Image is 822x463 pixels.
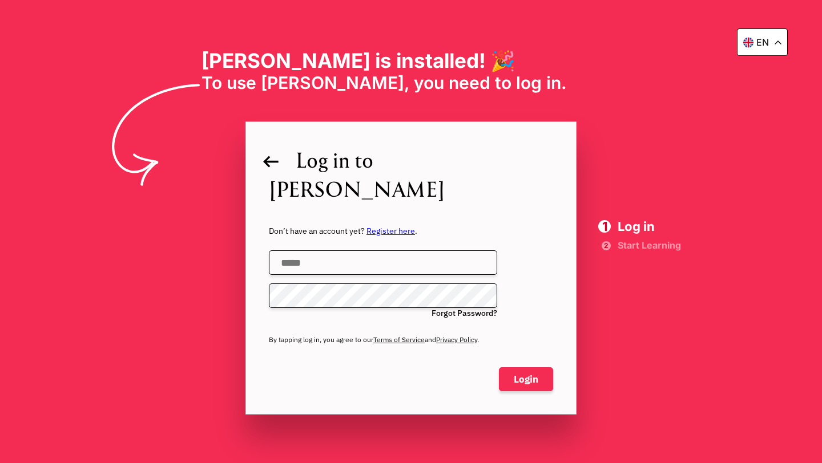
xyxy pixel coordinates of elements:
span: By tapping log in, you agree to our and . [269,335,553,344]
span: Don’t have an account yet? . [269,226,553,236]
span: Start Learning [618,241,681,249]
a: Forgot Password? [432,308,497,318]
span: To use [PERSON_NAME], you need to log in. ‎ ‎ ‎ ‎ ‎ ‎ ‎ ‎ ‎ ‎ ‎ ‎ [202,72,621,93]
span: Login [499,367,553,391]
span: Log in [618,220,681,233]
h1: [PERSON_NAME] is installed! 🎉 [202,48,621,72]
span: Log in to [PERSON_NAME] [269,145,553,203]
p: en [756,36,769,48]
a: Privacy Policy [436,335,477,344]
a: Terms of Service [373,335,425,344]
a: Register here [366,226,415,236]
